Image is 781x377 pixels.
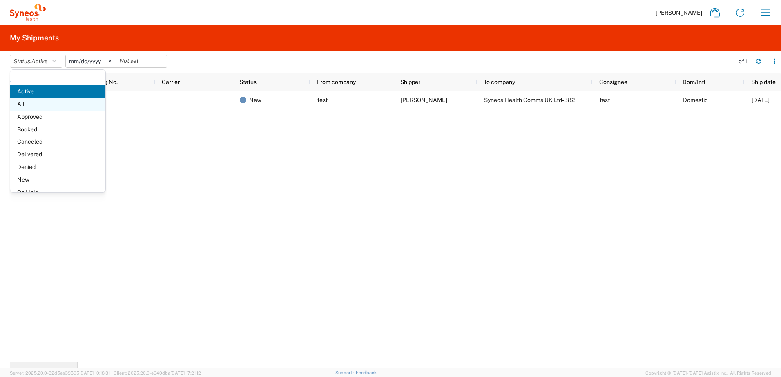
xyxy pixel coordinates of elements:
[162,79,180,85] span: Carrier
[10,33,59,43] h2: My Shipments
[10,173,105,186] span: New
[401,97,447,103] span: Raquel Santos
[10,111,105,123] span: Approved
[10,148,105,161] span: Delivered
[249,91,261,109] span: New
[116,55,167,67] input: Not set
[114,370,201,375] span: Client: 2025.20.0-e640dba
[400,79,420,85] span: Shipper
[31,58,48,64] span: Active
[683,79,705,85] span: Dom/Intl
[599,79,627,85] span: Consignee
[484,97,575,103] span: Syneos Health Comms UK Ltd-382
[10,123,105,136] span: Booked
[656,9,702,16] span: [PERSON_NAME]
[10,98,105,111] span: All
[356,370,377,375] a: Feedback
[317,97,328,103] span: test
[79,370,110,375] span: [DATE] 10:18:31
[752,97,770,103] span: 09/29/2025
[335,370,356,375] a: Support
[751,79,776,85] span: Ship date
[735,58,749,65] div: 1 of 1
[10,135,105,148] span: Canceled
[10,85,105,98] span: Active
[600,97,610,103] span: test
[317,79,356,85] span: From company
[10,186,105,199] span: On Hold
[645,369,771,377] span: Copyright © [DATE]-[DATE] Agistix Inc., All Rights Reserved
[239,79,257,85] span: Status
[10,55,62,68] button: Status:Active
[683,97,708,103] span: Domestic
[66,55,116,67] input: Not set
[170,370,201,375] span: [DATE] 17:21:12
[484,79,515,85] span: To company
[10,370,110,375] span: Server: 2025.20.0-32d5ea39505
[10,161,105,173] span: Denied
